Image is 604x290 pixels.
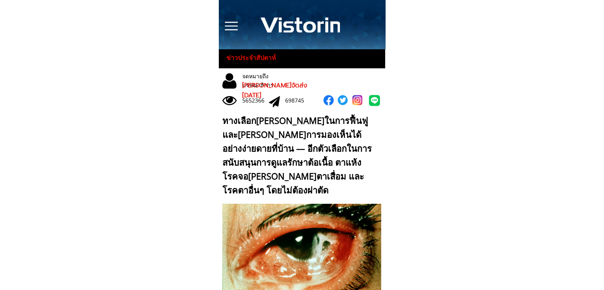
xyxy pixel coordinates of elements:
span: [PERSON_NAME]จัดส่ง [DATE] [242,81,307,101]
div: 698745 [285,96,312,105]
div: 5652366 [242,96,269,105]
div: จดหมายถึงบรรณาธิการ [242,72,299,90]
h3: ข่าวประจำสัปดาห์ [226,53,283,63]
div: ทางเลือก[PERSON_NAME]ในการฟื้นฟูและ[PERSON_NAME]การมองเห็นได้อย่างง่ายดายที่บ้าน — อีกตัวเลือกในก... [222,114,378,197]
